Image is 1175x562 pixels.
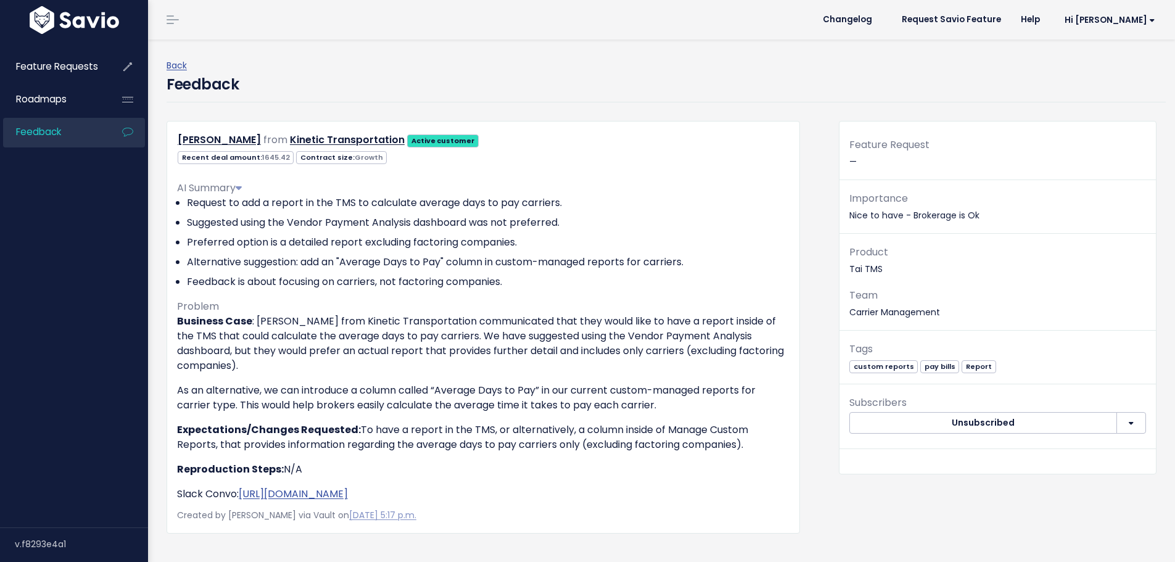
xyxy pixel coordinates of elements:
span: Created by [PERSON_NAME] via Vault on [177,509,416,521]
span: Report [962,360,996,373]
div: v.f8293e4a1 [15,528,148,560]
a: custom reports [849,360,918,372]
p: N/A [177,462,790,477]
span: Contract size: [296,151,387,164]
p: Carrier Management [849,287,1146,320]
p: To have a report in the TMS, or alternatively, a column inside of Manage Custom Reports, that pro... [177,423,790,452]
span: Roadmaps [16,93,67,105]
p: Slack Convo: [177,487,790,502]
p: : [PERSON_NAME] from Kinetic Transportation communicated that they would like to have a report in... [177,314,790,373]
span: from [263,133,287,147]
a: Hi [PERSON_NAME] [1050,10,1165,30]
span: Problem [177,299,219,313]
span: AI Summary [177,181,242,195]
div: — [839,136,1156,180]
span: pay bills [920,360,959,373]
li: Feedback is about focusing on carriers, not factoring companies. [187,275,790,289]
span: Feature Requests [16,60,98,73]
a: Report [962,360,996,372]
span: 1645.42 [262,152,290,162]
span: custom reports [849,360,918,373]
span: Subscribers [849,395,907,410]
a: Back [167,59,187,72]
strong: Business Case [177,314,252,328]
p: Nice to have - Brokerage is Ok [849,190,1146,223]
h4: Feedback [167,73,239,96]
p: As an alternative, we can introduce a column called “Average Days to Pay” in our current custom-m... [177,383,790,413]
a: Help [1011,10,1050,29]
a: pay bills [920,360,959,372]
a: Kinetic Transportation [290,133,405,147]
strong: Reproduction Steps: [177,462,284,476]
a: Feedback [3,118,102,146]
a: [DATE] 5:17 p.m. [349,509,416,521]
span: Feature Request [849,138,930,152]
p: Tai TMS [849,244,1146,277]
a: [PERSON_NAME] [178,133,261,147]
img: logo-white.9d6f32f41409.svg [27,6,122,34]
span: Team [849,288,878,302]
a: Request Savio Feature [892,10,1011,29]
li: Request to add a report in the TMS to calculate average days to pay carriers. [187,196,790,210]
span: Feedback [16,125,61,138]
strong: Active customer [411,136,475,146]
li: Alternative suggestion: add an "Average Days to Pay" column in custom-managed reports for carriers. [187,255,790,270]
span: Importance [849,191,908,205]
a: Roadmaps [3,85,102,114]
a: [URL][DOMAIN_NAME] [239,487,348,501]
span: Product [849,245,888,259]
button: Unsubscribed [849,412,1117,434]
li: Suggested using the Vendor Payment Analysis dashboard was not preferred. [187,215,790,230]
span: Changelog [823,15,872,24]
strong: Expectations/Changes Requested: [177,423,361,437]
a: Feature Requests [3,52,102,81]
span: Recent deal amount: [178,151,294,164]
span: Hi [PERSON_NAME] [1065,15,1155,25]
span: Tags [849,342,873,356]
span: Growth [355,152,383,162]
li: Preferred option is a detailed report excluding factoring companies. [187,235,790,250]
